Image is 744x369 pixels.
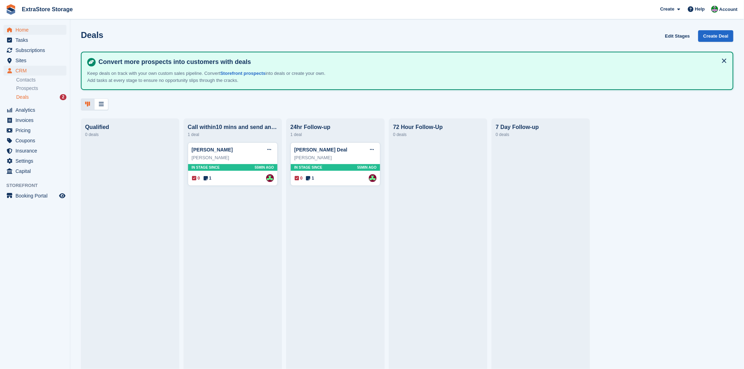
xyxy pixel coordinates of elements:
span: Create [660,6,674,13]
a: menu [4,146,66,156]
span: Settings [15,156,58,166]
span: 1 [306,175,314,181]
span: Invoices [15,115,58,125]
a: [PERSON_NAME] Deal [294,147,347,153]
a: Create Deal [698,30,733,42]
div: [PERSON_NAME] [192,154,274,161]
a: menu [4,35,66,45]
div: 0 deals [496,130,586,139]
span: Tasks [15,35,58,45]
div: 2 [60,94,66,100]
span: CRM [15,66,58,76]
span: Booking Portal [15,191,58,201]
div: [PERSON_NAME] [294,154,377,161]
a: ExtraStore Storage [19,4,76,15]
a: menu [4,166,66,176]
a: menu [4,105,66,115]
span: 0 [295,175,303,181]
div: 1 deal [290,130,380,139]
a: menu [4,25,66,35]
span: Subscriptions [15,45,58,55]
div: 72 Hour Follow-Up [393,124,483,130]
span: In stage since [294,165,322,170]
span: 1 [204,175,212,181]
a: menu [4,191,66,201]
span: Pricing [15,125,58,135]
span: Prospects [16,85,38,92]
span: 0 [192,175,200,181]
span: Deals [16,94,29,101]
a: menu [4,156,66,166]
span: Insurance [15,146,58,156]
div: 24hr Follow-up [290,124,380,130]
img: Grant Daniel [711,6,718,13]
div: 7 Day Follow-up [496,124,586,130]
span: Analytics [15,105,58,115]
span: 55MIN AGO [255,165,274,170]
div: 0 deals [85,130,175,139]
span: Capital [15,166,58,176]
img: Chelsea Parker [266,174,274,182]
a: Contacts [16,77,66,83]
div: 1 deal [188,130,278,139]
a: menu [4,66,66,76]
p: Keep deals on track with your own custom sales pipeline. Convert into deals or create your own. A... [87,70,333,84]
a: menu [4,56,66,65]
a: Prospects [16,85,66,92]
h1: Deals [81,30,103,40]
span: Storefront [6,182,70,189]
img: Chelsea Parker [369,174,377,182]
img: stora-icon-8386f47178a22dfd0bd8f6a31ec36ba5ce8667c1dd55bd0f319d3a0aa187defe.svg [6,4,16,15]
a: menu [4,115,66,125]
a: menu [4,45,66,55]
h4: Convert more prospects into customers with deals [96,58,727,66]
span: Help [695,6,705,13]
div: 0 deals [393,130,483,139]
span: Coupons [15,136,58,145]
div: Call within10 mins and send an Intro email [188,124,278,130]
a: Preview store [58,192,66,200]
a: Edit Stages [662,30,693,42]
a: menu [4,136,66,145]
a: [PERSON_NAME] [192,147,233,153]
span: Account [719,6,738,13]
span: Home [15,25,58,35]
a: Storefront prospects [220,71,266,76]
div: Qualified [85,124,175,130]
span: Sites [15,56,58,65]
span: 55MIN AGO [357,165,377,170]
a: menu [4,125,66,135]
span: In stage since [192,165,220,170]
a: Deals 2 [16,93,66,101]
